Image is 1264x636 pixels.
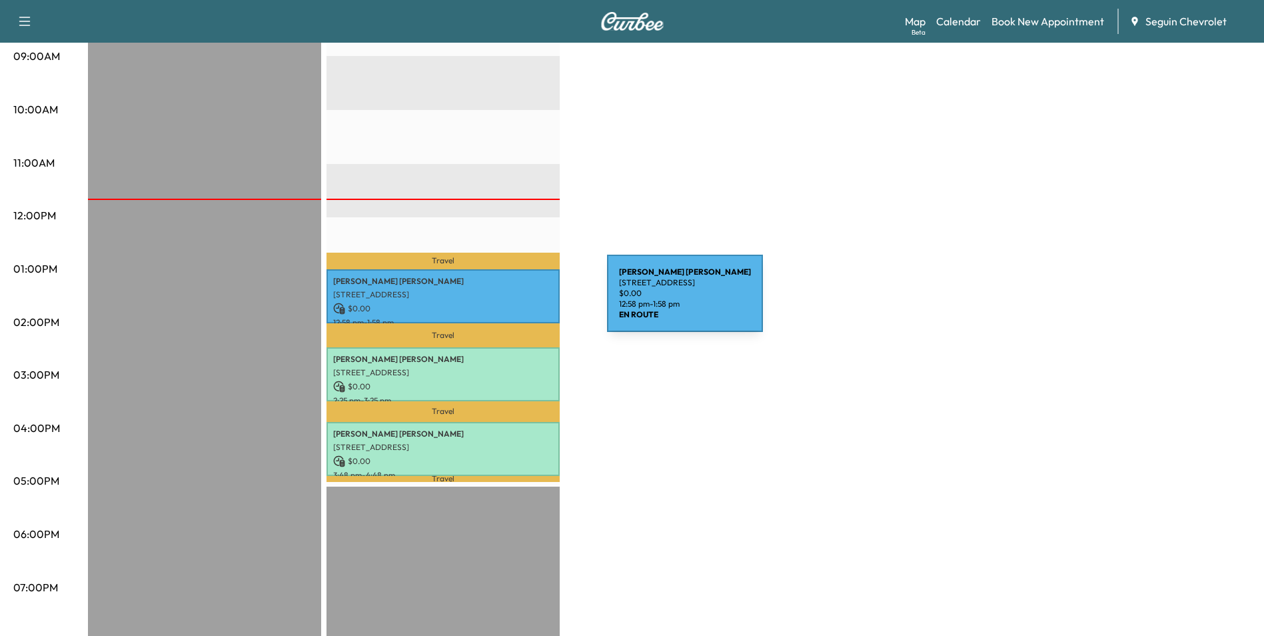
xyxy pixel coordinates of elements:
p: 06:00PM [13,526,59,542]
p: Travel [326,401,560,422]
p: [STREET_ADDRESS] [333,442,553,453]
p: 12:58 pm - 1:58 pm [333,317,553,328]
p: 2:25 pm - 3:25 pm [333,395,553,406]
p: 04:00PM [13,420,60,436]
p: [PERSON_NAME] [PERSON_NAME] [333,276,553,287]
p: 12:00PM [13,207,56,223]
p: [STREET_ADDRESS] [333,367,553,378]
p: Travel [326,323,560,347]
p: $ 0.00 [333,455,553,467]
span: Seguin Chevrolet [1145,13,1227,29]
p: 10:00AM [13,101,58,117]
p: $ 0.00 [333,303,553,315]
p: $ 0.00 [333,381,553,393]
p: Travel [326,253,560,270]
p: 11:00AM [13,155,55,171]
img: Curbee Logo [600,12,664,31]
p: [PERSON_NAME] [PERSON_NAME] [333,354,553,365]
a: MapBeta [905,13,926,29]
p: 01:00PM [13,261,57,277]
p: [PERSON_NAME] [PERSON_NAME] [333,429,553,439]
a: Book New Appointment [991,13,1104,29]
p: 07:00PM [13,579,58,595]
p: 09:00AM [13,48,60,64]
p: 02:00PM [13,314,59,330]
p: Travel [326,476,560,482]
p: 03:00PM [13,367,59,383]
a: Calendar [936,13,981,29]
p: [STREET_ADDRESS] [333,289,553,300]
div: Beta [912,27,926,37]
p: 05:00PM [13,473,59,489]
p: 3:48 pm - 4:48 pm [333,470,553,481]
